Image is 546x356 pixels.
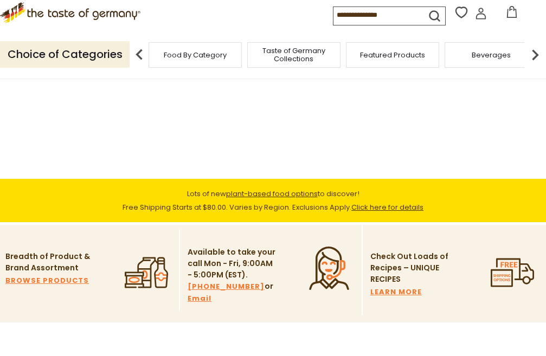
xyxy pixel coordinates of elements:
a: Beverages [472,51,511,59]
a: Featured Products [360,51,425,59]
p: Breadth of Product & Brand Assortment [5,251,95,274]
span: Lots of new to discover! Free Shipping Starts at $80.00. Varies by Region. Exclusions Apply. [123,189,423,212]
img: next arrow [524,44,546,66]
a: Taste of Germany Collections [250,47,337,63]
p: Available to take your call Mon - Fri, 9:00AM - 5:00PM (EST). or [188,247,277,305]
a: Click here for details [351,202,423,212]
a: [PHONE_NUMBER] [188,281,265,293]
img: previous arrow [129,44,150,66]
p: Check Out Loads of Recipes – UNIQUE RECIPES [370,251,449,285]
a: Email [188,293,211,305]
a: Food By Category [164,51,227,59]
a: LEARN MORE [370,286,422,298]
a: plant-based food options [226,189,318,199]
a: BROWSE PRODUCTS [5,275,89,287]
